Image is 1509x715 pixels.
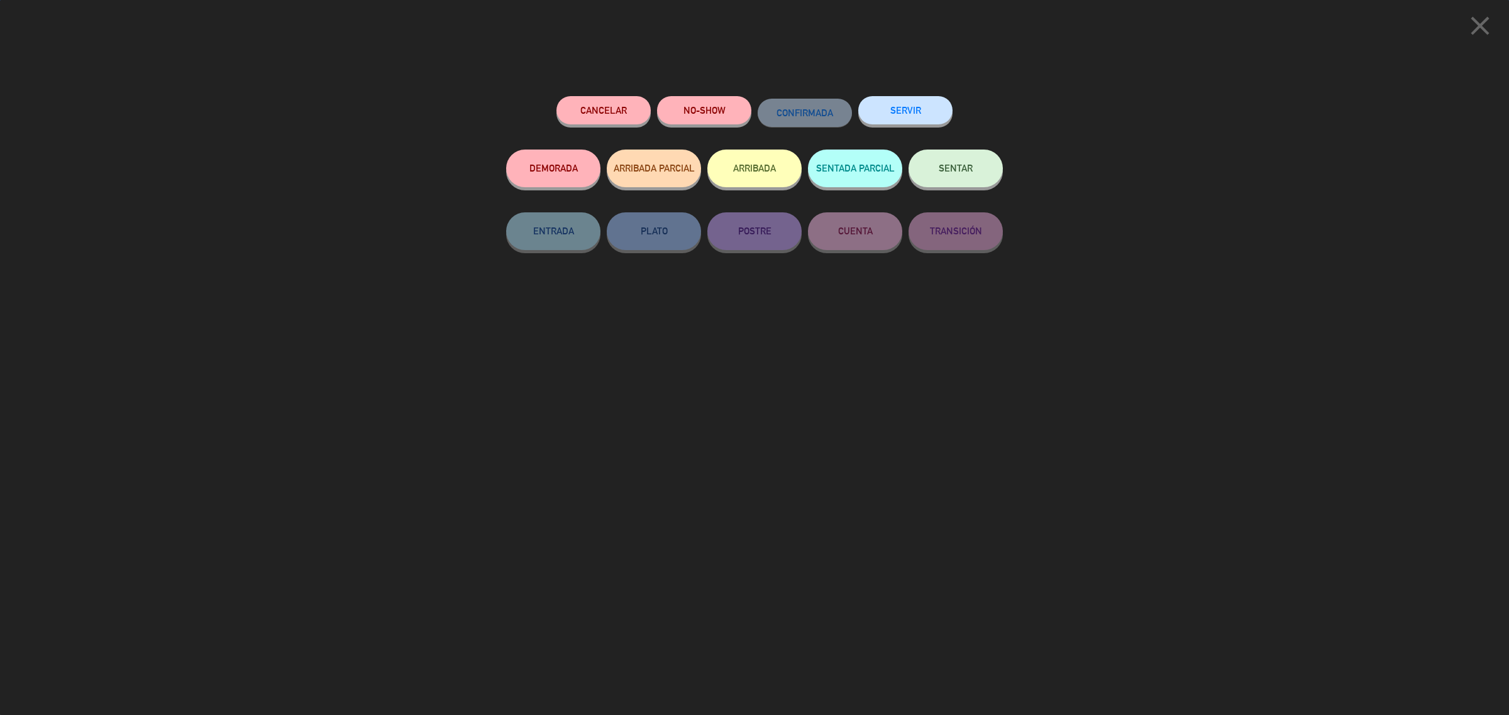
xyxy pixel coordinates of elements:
[939,163,973,173] span: SENTAR
[808,212,902,250] button: CUENTA
[909,212,1003,250] button: TRANSICIÓN
[506,150,600,187] button: DEMORADA
[758,99,852,127] button: CONFIRMADA
[707,150,802,187] button: ARRIBADA
[707,212,802,250] button: POSTRE
[1461,9,1500,46] button: close
[808,150,902,187] button: SENTADA PARCIAL
[607,212,701,250] button: PLATO
[506,212,600,250] button: ENTRADA
[858,96,953,124] button: SERVIR
[607,150,701,187] button: ARRIBADA PARCIAL
[614,163,695,173] span: ARRIBADA PARCIAL
[556,96,651,124] button: Cancelar
[777,107,833,118] span: CONFIRMADA
[1464,10,1496,41] i: close
[909,150,1003,187] button: SENTAR
[657,96,751,124] button: NO-SHOW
